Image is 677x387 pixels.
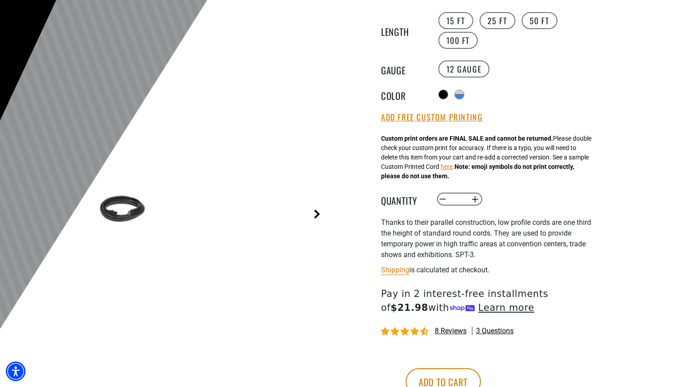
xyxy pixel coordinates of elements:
[6,361,26,381] div: Accessibility Menu
[381,89,426,100] legend: Color
[476,326,514,336] span: 3 questions
[381,163,574,180] strong: Note: emoji symbols do not print correctly, please do not use them.
[381,327,430,336] span: 4.50 stars
[438,12,473,29] label: 15 FT
[381,264,600,276] div: is calculated at checkout.
[438,32,478,49] label: 100 FT
[438,60,490,77] label: 12 Gauge
[381,134,591,181] div: Please double check your custom print for accuracy. If there is a typo, you will need to delete t...
[381,63,426,75] legend: Gauge
[435,327,467,335] span: 8 reviews
[381,25,426,36] legend: Length
[381,135,553,142] strong: Custom print orders are FINAL SALE and cannot be returned.
[480,12,515,29] label: 25 FT
[381,217,600,260] p: Thanks to their parallel construction, low profile cords are one third the height of standard rou...
[381,112,483,122] button: Add Free Custom Printing
[381,266,409,274] a: Shipping
[381,193,426,205] label: Quantity
[313,210,321,219] a: Next
[441,162,453,172] button: here
[96,185,148,236] img: black
[522,12,557,29] label: 50 FT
